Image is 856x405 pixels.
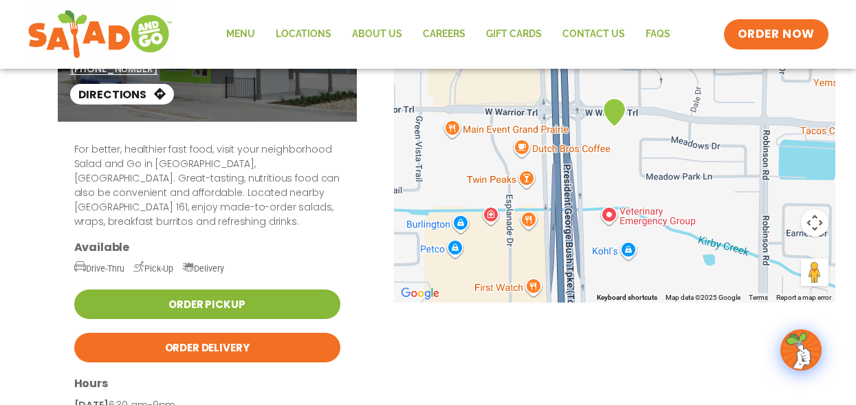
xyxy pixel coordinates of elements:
a: Contact Us [552,19,635,50]
img: new-SAG-logo-768×292 [28,7,173,62]
a: Directions [70,84,174,105]
span: Drive-Thru [74,263,124,274]
a: Menu [216,19,265,50]
a: Careers [413,19,476,50]
span: Delivery [182,263,224,274]
a: Order Pickup [74,289,340,319]
a: Order Delivery [74,333,340,362]
span: ORDER NOW [738,26,815,43]
a: GIFT CARDS [476,19,552,50]
h3: Hours [74,376,340,391]
a: Locations [265,19,342,50]
p: For better, healthier fast food, visit your neighborhood Salad and Go in [GEOGRAPHIC_DATA], [GEOG... [74,142,340,229]
a: ORDER NOW [724,19,828,50]
h3: Available [74,240,340,254]
a: [PHONE_NUMBER] [70,62,158,76]
span: Pick-Up [133,263,173,274]
button: Map camera controls [801,209,828,237]
button: Drag Pegman onto the map to open Street View [801,259,828,286]
a: FAQs [635,19,681,50]
nav: Menu [216,19,681,50]
a: About Us [342,19,413,50]
a: Report a map error [776,294,831,301]
img: wpChatIcon [782,331,820,369]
